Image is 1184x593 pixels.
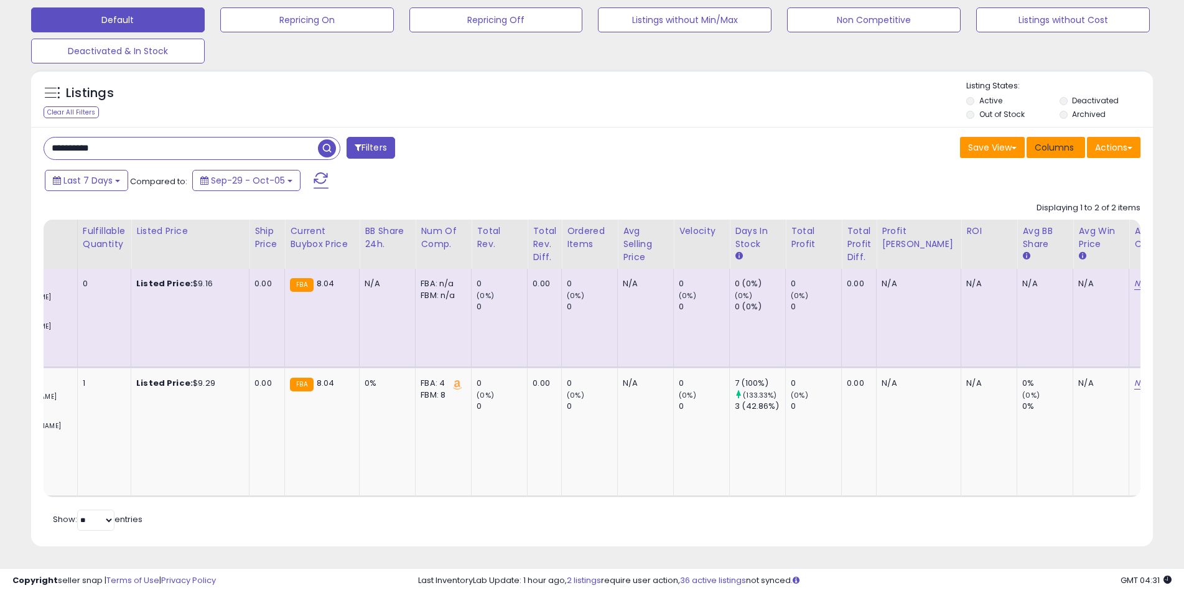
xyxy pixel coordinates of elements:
button: Sep-29 - Oct-05 [192,170,301,191]
div: $9.16 [136,278,240,289]
div: Profit [PERSON_NAME] [882,225,956,251]
div: 0 [477,278,527,289]
div: 0 [791,378,841,389]
div: 0.00 [847,278,867,289]
div: 0 [679,278,729,289]
div: 0 [477,401,527,412]
div: FBA: n/a [421,278,462,289]
div: Current Buybox Price [290,225,354,251]
div: 7 (100%) [735,378,785,389]
div: N/A [966,378,1007,389]
label: Active [979,95,1002,106]
div: 0 (0%) [735,278,785,289]
div: 0 [791,401,841,412]
div: N/A [882,378,951,389]
div: 0 [791,278,841,289]
div: Listed Price [136,225,244,238]
a: N/A [1134,278,1149,290]
div: 0 [679,401,729,412]
b: Listed Price: [136,278,193,289]
div: 0% [365,378,406,389]
small: (0%) [735,291,752,301]
div: BB Share 24h. [365,225,410,251]
p: Listing States: [966,80,1153,92]
small: (0%) [477,390,494,400]
span: Compared to: [130,175,187,187]
div: 0% [1022,401,1073,412]
button: Repricing Off [409,7,583,32]
span: 8.04 [317,377,335,389]
div: 0 [679,301,729,312]
div: FBA: 4 [421,378,462,389]
span: Last 7 Days [63,174,113,187]
div: 0 [477,301,527,312]
div: Additional Cost [1134,225,1180,251]
div: 0.00 [533,378,552,389]
div: 0 [567,301,617,312]
b: Listed Price: [136,377,193,389]
div: 0.00 [254,378,275,389]
div: N/A [623,378,664,389]
div: N/A [882,278,951,289]
div: 3 (42.86%) [735,401,785,412]
div: Total Profit Diff. [847,225,871,264]
small: (0%) [679,390,696,400]
a: 2 listings [567,574,601,586]
div: Fulfillable Quantity [83,225,126,251]
small: Days In Stock. [735,251,742,262]
h5: Listings [66,85,114,102]
div: Clear All Filters [44,106,99,118]
div: 1 [83,378,121,389]
small: (0%) [791,390,808,400]
div: 0 [679,378,729,389]
div: 0.00 [254,278,275,289]
div: N/A [1022,278,1063,289]
div: N/A [1078,378,1119,389]
a: 36 active listings [680,574,746,586]
button: Non Competitive [787,7,961,32]
a: Privacy Policy [161,574,216,586]
button: Columns [1027,137,1085,158]
label: Deactivated [1072,95,1119,106]
div: 0 [83,278,121,289]
span: 2025-10-13 04:31 GMT [1121,574,1172,586]
div: FBM: 8 [421,390,462,401]
div: 0 [791,301,841,312]
div: Ordered Items [567,225,612,251]
small: (0%) [1022,390,1040,400]
button: Listings without Cost [976,7,1150,32]
button: Default [31,7,205,32]
small: (0%) [567,390,584,400]
a: Terms of Use [106,574,159,586]
button: Actions [1087,137,1140,158]
div: N/A [623,278,664,289]
span: Columns [1035,141,1074,154]
div: Avg Selling Price [623,225,668,264]
button: Listings without Min/Max [598,7,771,32]
small: Avg BB Share. [1022,251,1030,262]
button: Filters [347,137,395,159]
div: 0 [477,378,527,389]
small: FBA [290,278,313,292]
a: N/A [1134,377,1149,390]
div: Last InventoryLab Update: 1 hour ago, require user action, not synced. [418,575,1172,587]
small: (0%) [791,291,808,301]
div: 0 [567,401,617,412]
strong: Copyright [12,574,58,586]
div: N/A [966,278,1007,289]
div: 0 [567,378,617,389]
div: N/A [365,278,406,289]
small: (0%) [567,291,584,301]
div: Days In Stock [735,225,780,251]
label: Archived [1072,109,1106,119]
small: (0%) [679,291,696,301]
span: 8.04 [317,278,335,289]
div: 0.00 [847,378,867,389]
div: seller snap | | [12,575,216,587]
div: 0% [1022,378,1073,389]
button: Last 7 Days [45,170,128,191]
div: Displaying 1 to 2 of 2 items [1037,202,1140,214]
small: (0%) [477,291,494,301]
small: FBA [290,378,313,391]
button: Deactivated & In Stock [31,39,205,63]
